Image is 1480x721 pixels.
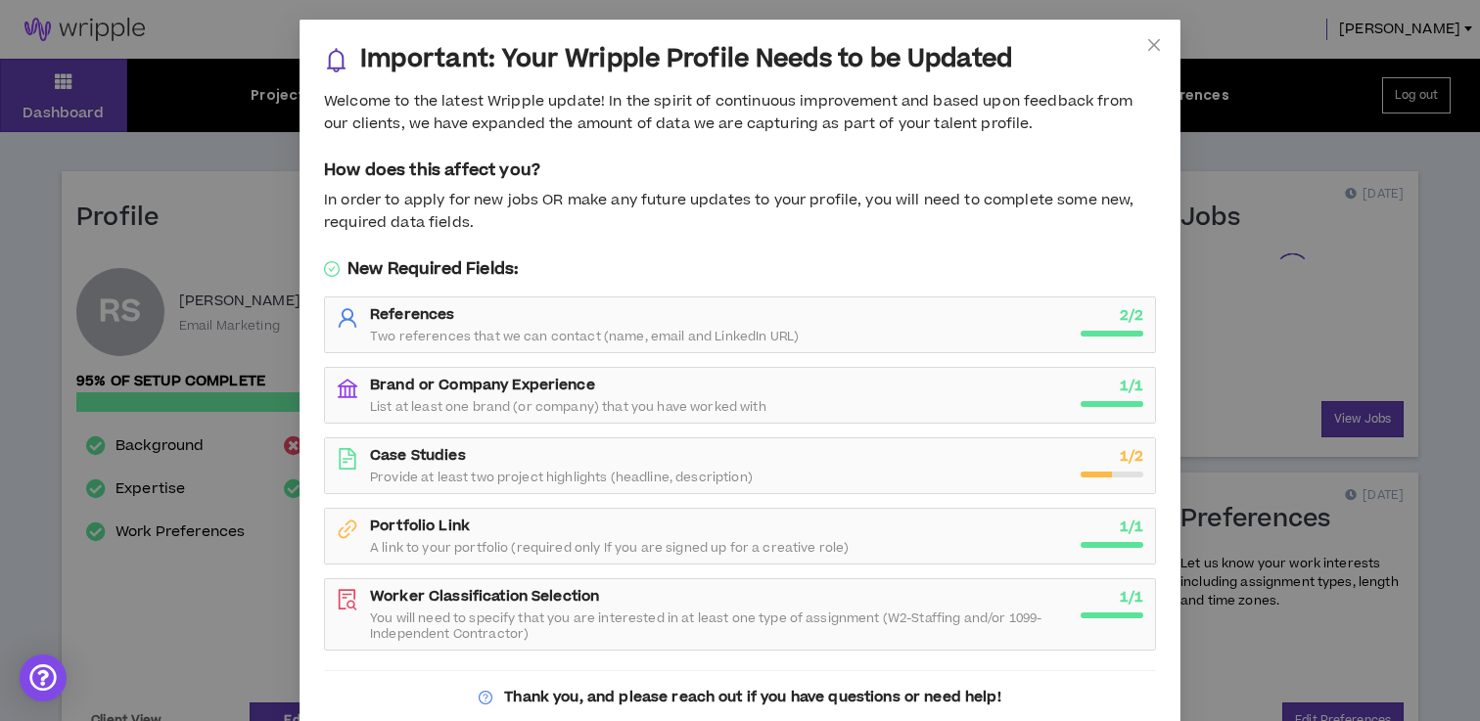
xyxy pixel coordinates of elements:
[324,190,1156,234] div: In order to apply for new jobs OR make any future updates to your profile, you will need to compl...
[20,654,67,701] div: Open Intercom Messenger
[370,516,470,536] strong: Portfolio Link
[370,329,799,344] span: Two references that we can contact (name, email and LinkedIn URL)
[337,589,358,610] span: file-search
[337,378,358,399] span: bank
[337,307,358,329] span: user
[370,445,466,466] strong: Case Studies
[370,470,753,485] span: Provide at least two project highlights (headline, description)
[370,586,599,607] strong: Worker Classification Selection
[370,304,454,325] strong: References
[1120,376,1143,396] strong: 1 / 1
[337,448,358,470] span: file-text
[370,540,849,556] span: A link to your portfolio (required only If you are signed up for a creative role)
[504,687,1000,707] strong: Thank you, and please reach out if you have questions or need help!
[360,44,1012,75] h3: Important: Your Wripple Profile Needs to be Updated
[1146,37,1162,53] span: close
[324,91,1156,135] div: Welcome to the latest Wripple update! In the spirit of continuous improvement and based upon feed...
[1128,20,1180,72] button: Close
[337,518,358,540] span: link
[1120,517,1143,537] strong: 1 / 1
[324,261,340,277] span: check-circle
[324,158,1156,182] h5: How does this affect you?
[370,399,766,415] span: List at least one brand (or company) that you have worked with
[1120,305,1143,326] strong: 2 / 2
[324,257,1156,281] h5: New Required Fields:
[370,610,1069,642] span: You will need to specify that you are interested in at least one type of assignment (W2-Staffing ...
[370,375,595,395] strong: Brand or Company Experience
[324,48,348,72] span: bell
[1120,446,1143,467] strong: 1 / 2
[1120,587,1143,608] strong: 1 / 1
[479,691,492,704] span: question-circle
